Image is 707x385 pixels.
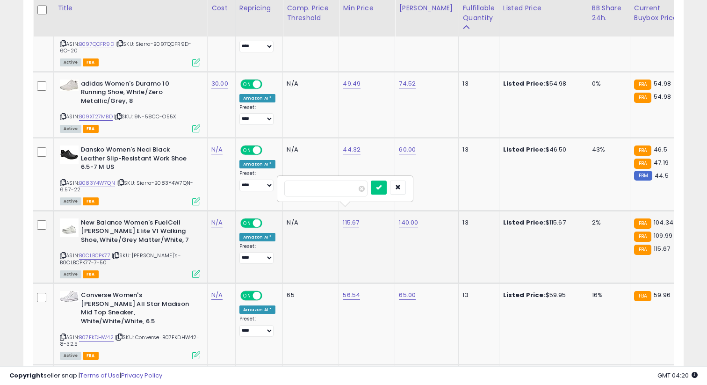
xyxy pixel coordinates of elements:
a: 56.54 [343,291,360,300]
a: 30.00 [211,79,228,88]
span: 109.99 [654,231,672,240]
span: All listings currently available for purchase on Amazon [60,352,81,360]
span: 44.5 [655,171,669,180]
div: Amazon AI * [239,305,276,314]
span: FBA [83,270,99,278]
span: 46.5 [654,145,667,154]
a: 60.00 [399,145,416,154]
span: ON [241,219,253,227]
div: BB Share 24h. [592,3,626,23]
small: FBA [634,159,651,169]
small: FBA [634,291,651,301]
a: 115.67 [343,218,359,227]
a: 49.49 [343,79,361,88]
div: $54.98 [503,80,581,88]
div: N/A [287,218,332,227]
div: Amazon AI * [239,160,276,168]
div: Amazon AI * [239,94,276,102]
a: N/A [211,291,223,300]
div: Title [58,3,203,13]
a: 140.00 [399,218,418,227]
a: B0CLBCPK77 [79,252,110,260]
b: Dansko Women's Neci Black Leather Slip-Resistant Work Shoe 6.5-7 M US [81,145,195,174]
b: New Balance Women's FuelCell [PERSON_NAME] Elite V1 Walking Shoe, White/Grey Matter/White, 7 [81,218,195,247]
span: 115.67 [654,244,670,253]
span: 59.96 [654,291,671,299]
span: 104.34 [654,218,673,227]
div: Listed Price [503,3,584,13]
a: B07FKDHW42 [79,334,114,341]
span: FBA [83,125,99,133]
b: Converse Women's [PERSON_NAME] All Star Madison Mid Top Sneaker, White/White/White, 6.5 [81,291,195,328]
div: seller snap | | [9,371,162,380]
span: | SKU: 9N-58CC-O55X [114,113,176,120]
b: Listed Price: [503,145,546,154]
div: Preset: [239,31,276,52]
div: ASIN: [60,80,200,131]
span: All listings currently available for purchase on Amazon [60,197,81,205]
div: ASIN: [60,7,200,65]
span: 54.98 [654,92,671,101]
div: Preset: [239,316,276,337]
div: Preset: [239,243,276,264]
span: ON [241,292,253,300]
div: Current Buybox Price [634,3,682,23]
img: 31xMKX+JhUL._SL40_.jpg [60,218,79,237]
img: 31sDN9eWWWL._SL40_.jpg [60,291,79,302]
small: FBA [634,232,651,242]
span: | SKU: Converse-B07FKDHW42-8-32.5 [60,334,200,348]
a: N/A [211,145,223,154]
div: Comp. Price Threshold [287,3,335,23]
div: N/A [287,80,332,88]
div: Repricing [239,3,279,13]
div: $59.95 [503,291,581,299]
a: B083Y4W7QN [79,179,115,187]
strong: Copyright [9,371,43,380]
div: 13 [462,291,491,299]
span: FBA [83,197,99,205]
div: Fulfillable Quantity [462,3,495,23]
div: $46.50 [503,145,581,154]
b: adidas Women's Duramo 10 Running Shoe, White/Zero Metallic/Grey, 8 [81,80,195,108]
span: ON [241,80,253,88]
div: 16% [592,291,623,299]
a: B097QCFR9D [79,40,114,48]
b: Listed Price: [503,291,546,299]
small: FBA [634,218,651,229]
small: FBA [634,93,651,103]
a: 44.32 [343,145,361,154]
div: N/A [287,145,332,154]
div: [PERSON_NAME] [399,3,454,13]
div: Preset: [239,104,276,125]
div: 43% [592,145,623,154]
b: Listed Price: [503,79,546,88]
span: ON [241,146,253,154]
div: ASIN: [60,218,200,277]
span: FBA [83,58,99,66]
span: 2025-09-11 04:20 GMT [657,371,698,380]
span: OFF [261,219,276,227]
div: ASIN: [60,145,200,204]
div: Min Price [343,3,391,13]
div: $115.67 [503,218,581,227]
div: Amazon AI * [239,233,276,241]
div: Preset: [239,170,276,191]
span: 47.19 [654,158,669,167]
div: 2% [592,218,623,227]
div: 13 [462,145,491,154]
span: FBA [83,352,99,360]
img: 31l6P0Ah7yL._SL40_.jpg [60,145,79,164]
small: FBA [634,80,651,90]
div: 13 [462,218,491,227]
small: FBA [634,245,651,255]
img: 31z2JIQDegL._SL40_.jpg [60,80,79,91]
div: 13 [462,80,491,88]
span: All listings currently available for purchase on Amazon [60,58,81,66]
a: Privacy Policy [121,371,162,380]
span: All listings currently available for purchase on Amazon [60,270,81,278]
span: | SKU: Sierra-B097QCFR9D-6C-20 [60,40,191,54]
a: 65.00 [399,291,416,300]
div: Cost [211,3,231,13]
span: OFF [261,292,276,300]
a: Terms of Use [80,371,120,380]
